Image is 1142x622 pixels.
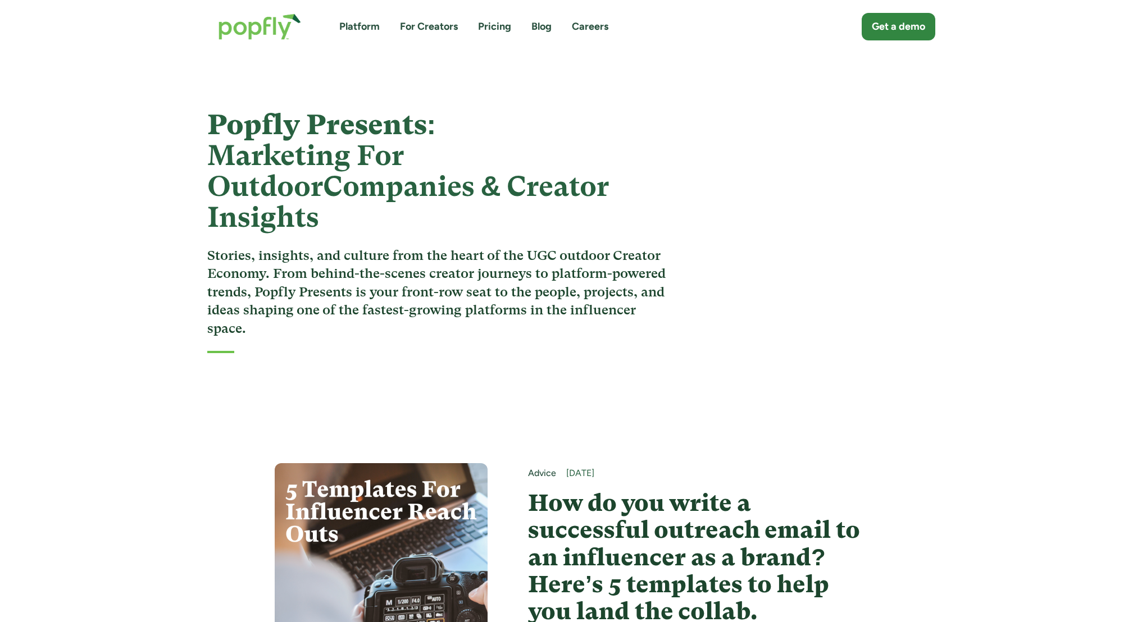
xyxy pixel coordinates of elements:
a: For Creators [400,20,458,34]
a: Pricing [478,20,511,34]
div: Get a demo [872,20,925,34]
h3: Stories, insights, and culture from the heart of the UGC outdoor Creator Economy. From behind-the... [207,246,673,337]
a: Blog [531,20,552,34]
a: Careers [572,20,608,34]
a: home [207,2,312,51]
a: Platform [339,20,380,34]
div: [DATE] [566,467,867,479]
a: Advice [528,467,556,479]
strong: Companies & Creator Insights [207,170,609,234]
a: Get a demo [862,13,935,40]
strong: Marketing For Outdoor [207,139,404,203]
h1: Popfly Presents: [207,109,673,233]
